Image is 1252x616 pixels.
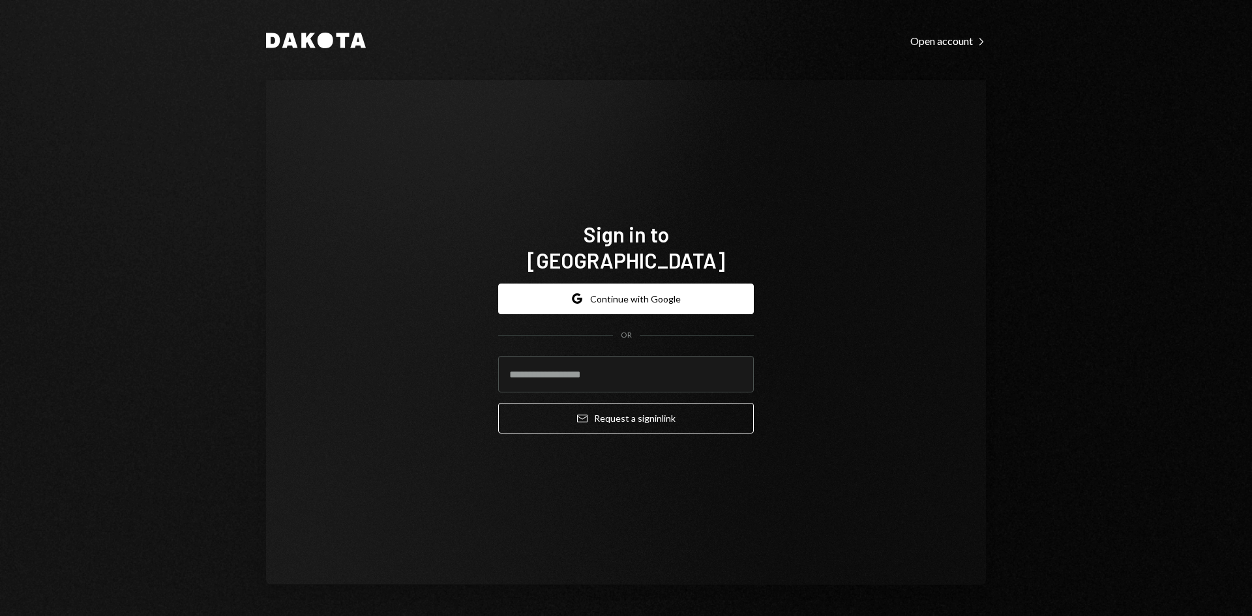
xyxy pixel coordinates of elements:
h1: Sign in to [GEOGRAPHIC_DATA] [498,221,754,273]
div: Open account [910,35,986,48]
button: Request a signinlink [498,403,754,433]
div: OR [621,330,632,341]
button: Continue with Google [498,284,754,314]
a: Open account [910,33,986,48]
